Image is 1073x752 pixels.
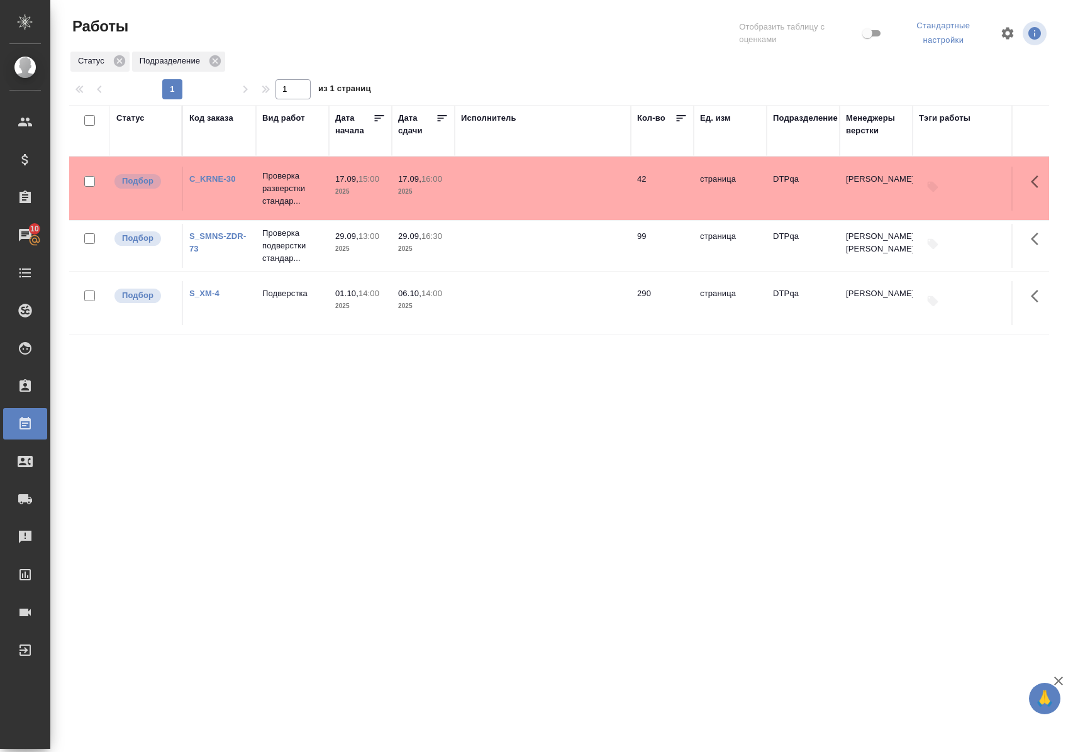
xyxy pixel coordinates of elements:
p: 2025 [398,243,448,255]
p: 2025 [335,243,386,255]
p: Статус [78,55,109,67]
a: S_SMNS-ZDR-73 [189,231,246,253]
td: 42 [631,167,694,211]
p: 17.09, [335,174,359,184]
p: 14:00 [421,289,442,298]
div: Статус [70,52,130,72]
p: Проверка разверстки стандар... [262,170,323,207]
span: из 1 страниц [318,81,371,99]
div: Код заказа [189,112,233,124]
div: Статус [116,112,145,124]
div: Подразделение [132,52,225,72]
div: Тэги работы [919,112,970,124]
a: C_KRNE-30 [189,174,236,184]
p: 16:00 [421,174,442,184]
p: 15:00 [359,174,379,184]
p: 16:30 [421,231,442,241]
span: Настроить таблицу [992,18,1023,48]
span: Отобразить таблицу с оценками [739,21,859,46]
div: Кол-во [637,112,665,124]
div: Дата начала [335,112,373,137]
button: Добавить тэги [919,173,947,201]
td: DTPqa [767,167,840,211]
p: Проверка подверстки стандар... [262,227,323,265]
td: 99 [631,224,694,268]
div: split button [894,16,992,50]
p: 01.10, [335,289,359,298]
p: 2025 [398,185,448,198]
button: Здесь прячутся важные кнопки [1023,281,1054,311]
button: Добавить тэги [919,230,947,258]
p: 06.10, [398,289,421,298]
a: 10 [3,219,47,251]
a: S_XM-4 [189,289,220,298]
p: 2025 [398,300,448,312]
p: 13:00 [359,231,379,241]
td: страница [694,224,767,268]
div: Исполнитель [461,112,516,124]
button: 🙏 [1029,683,1060,714]
p: 17.09, [398,174,421,184]
div: Можно подбирать исполнителей [113,287,175,304]
div: Подразделение [773,112,838,124]
td: DTPqa [767,224,840,268]
p: Подбор [122,289,153,302]
div: Можно подбирать исполнителей [113,230,175,247]
div: Ед. изм [700,112,731,124]
span: Работы [69,16,128,36]
td: страница [694,281,767,325]
td: страница [694,167,767,211]
td: DTPqa [767,281,840,325]
div: Дата сдачи [398,112,436,137]
p: Подразделение [140,55,204,67]
p: 29.09, [398,231,421,241]
p: [PERSON_NAME] [846,287,906,300]
span: Посмотреть информацию [1023,21,1049,45]
p: 14:00 [359,289,379,298]
div: Вид работ [262,112,305,124]
div: Можно подбирать исполнителей [113,173,175,190]
span: 🙏 [1034,685,1055,712]
p: 29.09, [335,231,359,241]
p: [PERSON_NAME], [PERSON_NAME] [846,230,906,255]
button: Добавить тэги [919,287,947,315]
button: Здесь прячутся важные кнопки [1023,167,1054,197]
p: Подбор [122,232,153,245]
p: Подбор [122,175,153,187]
p: 2025 [335,300,386,312]
div: Менеджеры верстки [846,112,906,137]
span: 10 [23,223,47,235]
button: Здесь прячутся важные кнопки [1023,224,1054,254]
p: Подверстка [262,287,323,300]
td: 290 [631,281,694,325]
p: [PERSON_NAME] [846,173,906,185]
p: 2025 [335,185,386,198]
